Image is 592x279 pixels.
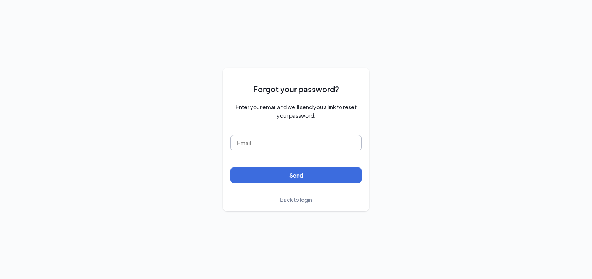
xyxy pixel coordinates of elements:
span: Back to login [280,196,312,203]
input: Email [230,135,362,150]
span: Forgot your password? [253,83,339,95]
button: Send [230,167,362,183]
a: Back to login [280,195,312,204]
span: Enter your email and we’ll send you a link to reset your password. [230,103,362,120]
